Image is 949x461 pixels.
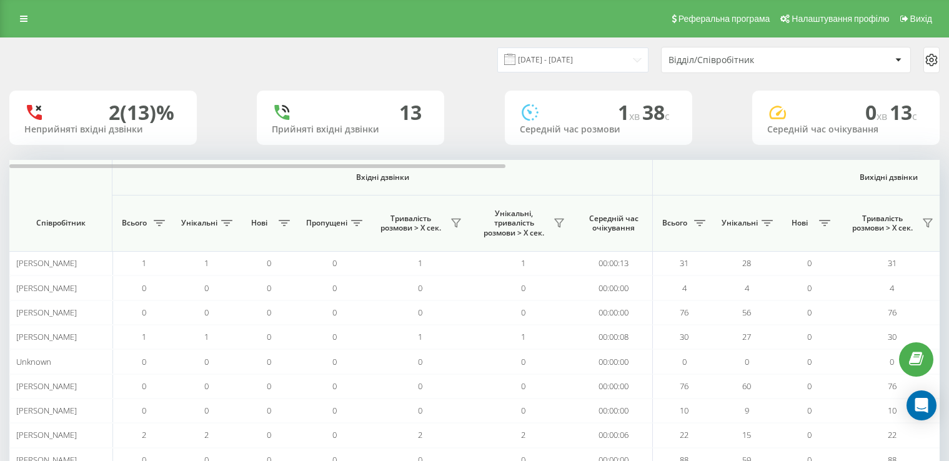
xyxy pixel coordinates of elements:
[618,99,642,126] span: 1
[142,429,146,440] span: 2
[332,405,337,416] span: 0
[668,55,818,66] div: Відділ/Співробітник
[204,257,209,269] span: 1
[109,101,174,124] div: 2 (13)%
[807,331,812,342] span: 0
[204,405,209,416] span: 0
[418,282,422,294] span: 0
[418,380,422,392] span: 0
[745,356,749,367] span: 0
[332,282,337,294] span: 0
[865,99,890,126] span: 0
[16,257,77,269] span: [PERSON_NAME]
[119,218,150,228] span: Всього
[807,356,812,367] span: 0
[890,99,917,126] span: 13
[267,380,271,392] span: 0
[680,331,688,342] span: 30
[520,124,677,135] div: Середній час розмови
[332,331,337,342] span: 0
[890,282,894,294] span: 4
[584,214,643,233] span: Середній час очікування
[418,331,422,342] span: 1
[332,356,337,367] span: 0
[888,307,897,318] span: 76
[142,307,146,318] span: 0
[742,307,751,318] span: 56
[332,257,337,269] span: 0
[521,257,525,269] span: 1
[418,257,422,269] span: 1
[521,405,525,416] span: 0
[888,429,897,440] span: 22
[575,423,653,447] td: 00:00:06
[204,429,209,440] span: 2
[807,429,812,440] span: 0
[204,356,209,367] span: 0
[575,349,653,374] td: 00:00:00
[142,331,146,342] span: 1
[642,99,670,126] span: 38
[575,374,653,399] td: 00:00:00
[659,218,690,228] span: Всього
[784,218,815,228] span: Нові
[418,405,422,416] span: 0
[267,307,271,318] span: 0
[680,405,688,416] span: 10
[306,218,347,228] span: Пропущені
[722,218,758,228] span: Унікальні
[847,214,918,233] span: Тривалість розмови > Х сек.
[16,429,77,440] span: [PERSON_NAME]
[521,307,525,318] span: 0
[910,14,932,24] span: Вихід
[204,331,209,342] span: 1
[521,429,525,440] span: 2
[807,405,812,416] span: 0
[767,124,925,135] div: Середній час очікування
[244,218,275,228] span: Нові
[399,101,422,124] div: 13
[680,429,688,440] span: 22
[142,405,146,416] span: 0
[888,257,897,269] span: 31
[742,429,751,440] span: 15
[575,325,653,349] td: 00:00:08
[890,356,894,367] span: 0
[20,218,101,228] span: Співробітник
[678,14,770,24] span: Реферальна програма
[521,356,525,367] span: 0
[575,275,653,300] td: 00:00:00
[332,429,337,440] span: 0
[680,257,688,269] span: 31
[680,380,688,392] span: 76
[142,380,146,392] span: 0
[267,356,271,367] span: 0
[888,405,897,416] span: 10
[418,307,422,318] span: 0
[521,331,525,342] span: 1
[682,282,687,294] span: 4
[145,172,620,182] span: Вхідні дзвінки
[629,109,642,123] span: хв
[267,429,271,440] span: 0
[16,282,77,294] span: [PERSON_NAME]
[888,380,897,392] span: 76
[742,257,751,269] span: 28
[575,251,653,275] td: 00:00:13
[24,124,182,135] div: Неприйняті вхідні дзвінки
[907,390,937,420] div: Open Intercom Messenger
[204,282,209,294] span: 0
[181,218,217,228] span: Унікальні
[807,282,812,294] span: 0
[16,307,77,318] span: [PERSON_NAME]
[912,109,917,123] span: c
[478,209,550,238] span: Унікальні, тривалість розмови > Х сек.
[16,356,51,367] span: Unknown
[665,109,670,123] span: c
[267,331,271,342] span: 0
[142,356,146,367] span: 0
[807,380,812,392] span: 0
[332,380,337,392] span: 0
[418,429,422,440] span: 2
[16,405,77,416] span: [PERSON_NAME]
